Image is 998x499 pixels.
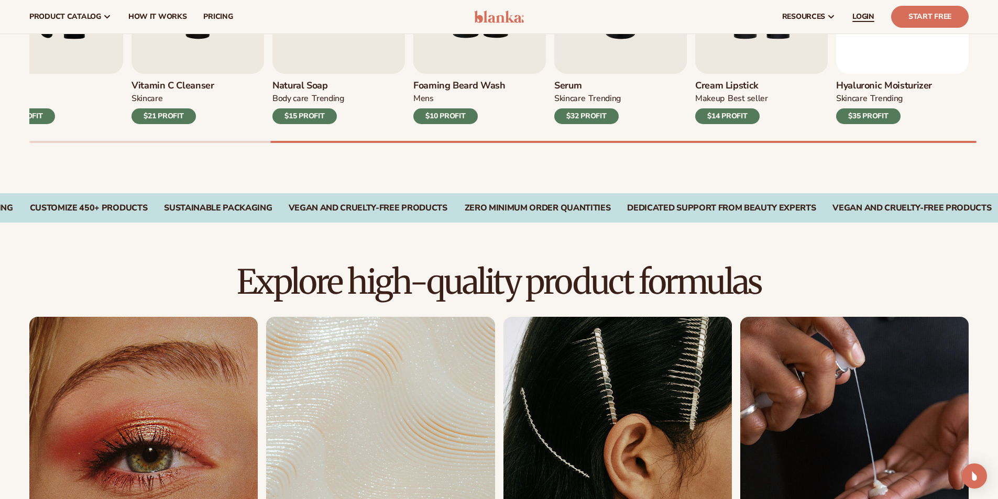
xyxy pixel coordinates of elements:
[627,203,816,213] div: DEDICATED SUPPORT FROM BEAUTY EXPERTS
[832,203,991,213] div: Vegan and Cruelty-Free Products
[465,203,611,213] div: ZERO MINIMUM ORDER QUANTITIES
[413,93,434,104] div: mens
[836,93,867,104] div: SKINCARE
[782,13,825,21] span: resources
[695,108,760,124] div: $14 PROFIT
[131,108,196,124] div: $21 PROFIT
[272,108,337,124] div: $15 PROFIT
[164,203,272,213] div: SUSTAINABLE PACKAGING
[962,463,987,489] div: Open Intercom Messenger
[554,108,619,124] div: $32 PROFIT
[588,93,620,104] div: TRENDING
[29,13,101,21] span: product catalog
[554,93,585,104] div: SKINCARE
[728,93,768,104] div: BEST SELLER
[131,80,214,92] h3: Vitamin C Cleanser
[836,80,932,92] h3: Hyaluronic moisturizer
[852,13,874,21] span: LOGIN
[272,80,344,92] h3: Natural Soap
[474,10,524,23] img: logo
[289,203,447,213] div: VEGAN AND CRUELTY-FREE PRODUCTS
[695,93,725,104] div: MAKEUP
[312,93,344,104] div: TRENDING
[203,13,233,21] span: pricing
[891,6,969,28] a: Start Free
[695,80,768,92] h3: Cream Lipstick
[413,108,478,124] div: $10 PROFIT
[413,80,506,92] h3: Foaming beard wash
[870,93,902,104] div: TRENDING
[128,13,187,21] span: How It Works
[554,80,621,92] h3: Serum
[272,93,309,104] div: BODY Care
[131,93,162,104] div: Skincare
[836,108,901,124] div: $35 PROFIT
[29,264,969,300] h2: Explore high-quality product formulas
[30,203,148,213] div: CUSTOMIZE 450+ PRODUCTS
